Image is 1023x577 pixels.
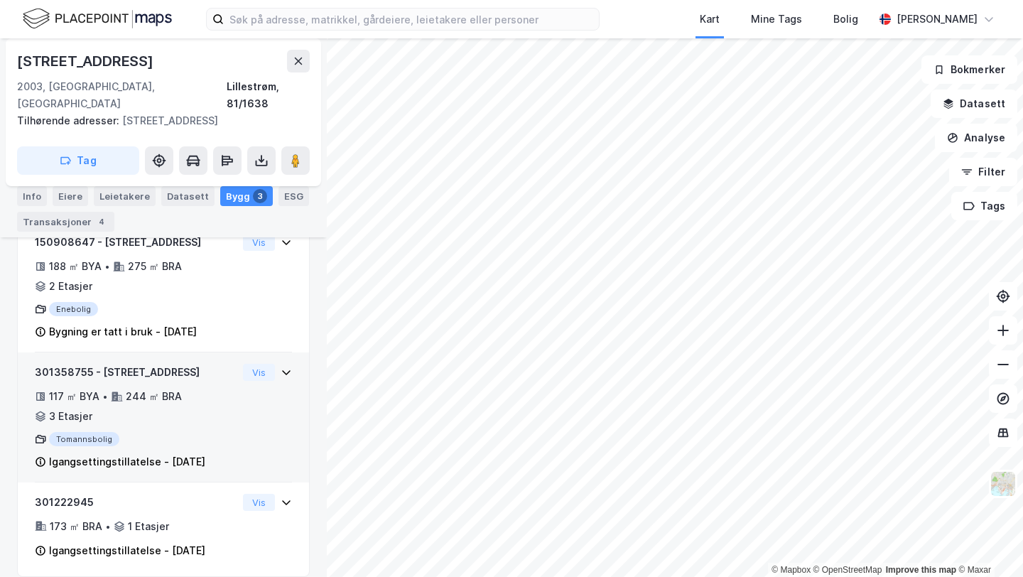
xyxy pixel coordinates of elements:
[772,565,811,575] a: Mapbox
[700,11,720,28] div: Kart
[833,11,858,28] div: Bolig
[224,9,599,30] input: Søk på adresse, matrikkel, gårdeiere, leietakere eller personer
[952,509,1023,577] iframe: Chat Widget
[17,212,114,232] div: Transaksjoner
[104,261,110,272] div: •
[17,112,298,129] div: [STREET_ADDRESS]
[35,234,237,251] div: 150908647 - [STREET_ADDRESS]
[931,90,1017,118] button: Datasett
[49,542,205,559] div: Igangsettingstillatelse - [DATE]
[35,364,237,381] div: 301358755 - [STREET_ADDRESS]
[751,11,802,28] div: Mine Tags
[886,565,956,575] a: Improve this map
[935,124,1017,152] button: Analyse
[17,186,47,206] div: Info
[94,215,109,229] div: 4
[128,518,169,535] div: 1 Etasjer
[278,186,309,206] div: ESG
[952,509,1023,577] div: Kontrollprogram for chat
[897,11,978,28] div: [PERSON_NAME]
[102,391,108,402] div: •
[243,494,275,511] button: Vis
[17,78,227,112] div: 2003, [GEOGRAPHIC_DATA], [GEOGRAPHIC_DATA]
[949,158,1017,186] button: Filter
[161,186,215,206] div: Datasett
[220,186,273,206] div: Bygg
[253,189,267,203] div: 3
[49,323,197,340] div: Bygning er tatt i bruk - [DATE]
[49,453,205,470] div: Igangsettingstillatelse - [DATE]
[49,278,92,295] div: 2 Etasjer
[921,55,1017,84] button: Bokmerker
[951,192,1017,220] button: Tags
[49,388,99,405] div: 117 ㎡ BYA
[105,521,111,532] div: •
[17,50,156,72] div: [STREET_ADDRESS]
[53,186,88,206] div: Eiere
[23,6,172,31] img: logo.f888ab2527a4732fd821a326f86c7f29.svg
[128,258,182,275] div: 275 ㎡ BRA
[813,565,882,575] a: OpenStreetMap
[35,494,237,511] div: 301222945
[243,234,275,251] button: Vis
[49,408,92,425] div: 3 Etasjer
[227,78,310,112] div: Lillestrøm, 81/1638
[49,258,102,275] div: 188 ㎡ BYA
[17,146,139,175] button: Tag
[17,114,122,126] span: Tilhørende adresser:
[243,364,275,381] button: Vis
[50,518,102,535] div: 173 ㎡ BRA
[126,388,182,405] div: 244 ㎡ BRA
[990,470,1017,497] img: Z
[94,186,156,206] div: Leietakere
